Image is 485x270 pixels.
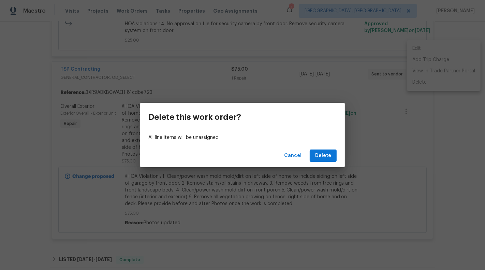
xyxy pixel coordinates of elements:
[281,150,304,162] button: Cancel
[315,152,331,160] span: Delete
[148,134,337,141] p: All line items will be unassigned
[310,150,337,162] button: Delete
[148,112,241,122] h3: Delete this work order?
[284,152,302,160] span: Cancel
